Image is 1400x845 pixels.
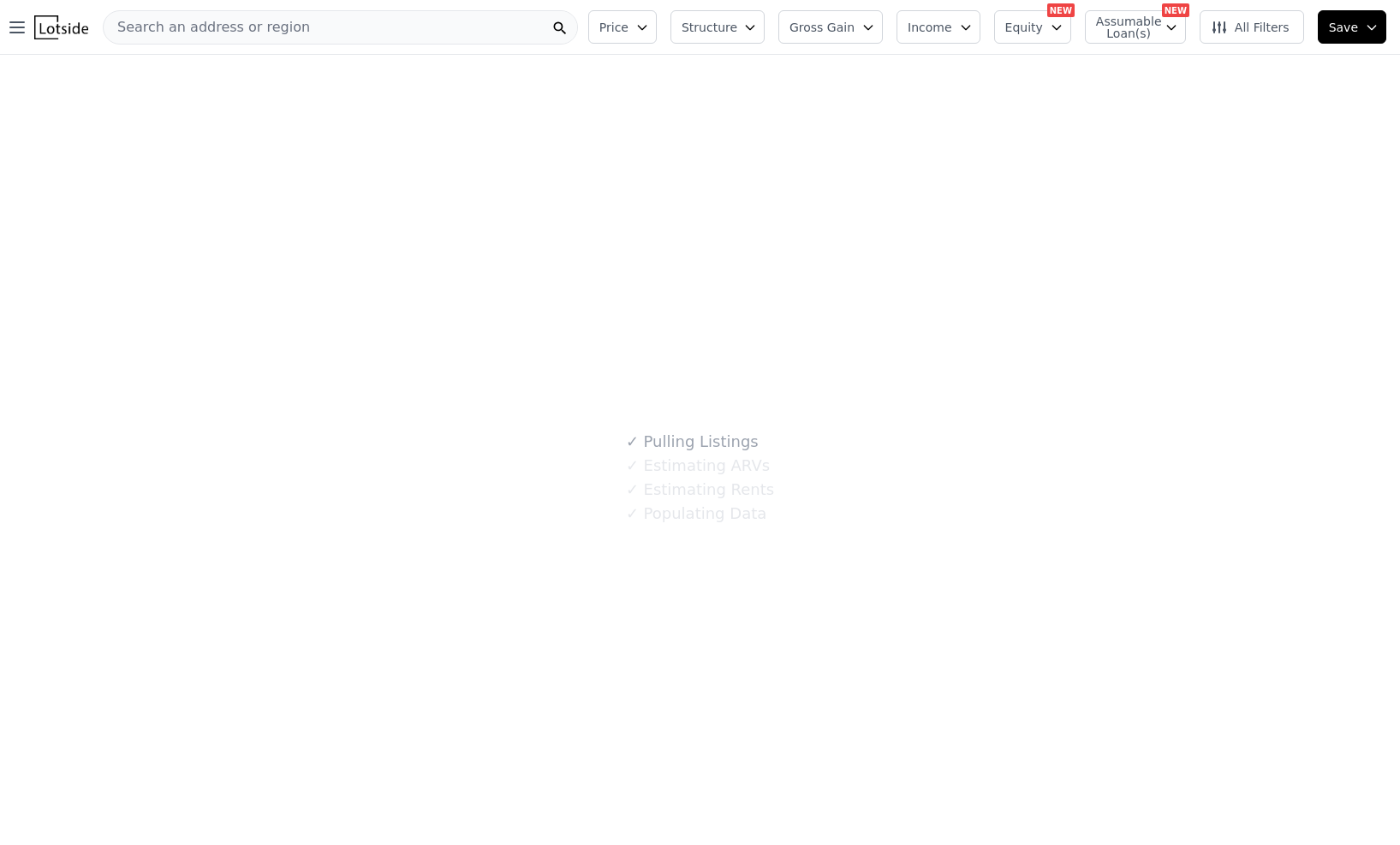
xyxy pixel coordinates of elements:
[1211,19,1290,36] span: All Filters
[1200,10,1304,44] button: All Filters
[778,10,883,44] button: Gross Gain
[1005,19,1043,36] span: Equity
[626,454,770,478] div: Estimating ARVs
[670,10,765,44] button: Structure
[626,505,639,522] span: ✓
[1096,15,1151,39] span: Assumable Loan(s)
[1329,19,1358,36] span: Save
[626,430,759,454] div: Pulling Listings
[994,10,1071,44] button: Equity
[626,481,639,498] span: ✓
[1085,10,1186,44] button: Assumable Loan(s)
[599,19,629,36] span: Price
[908,19,952,36] span: Income
[626,457,639,474] span: ✓
[789,19,855,36] span: Gross Gain
[1047,3,1075,17] div: NEW
[626,502,766,526] div: Populating Data
[682,19,736,36] span: Structure
[626,433,639,450] span: ✓
[34,15,88,39] img: Lotside
[1162,3,1189,17] div: NEW
[104,17,310,38] span: Search an address or region
[1318,10,1386,44] button: Save
[626,478,774,502] div: Estimating Rents
[588,10,657,44] button: Price
[897,10,980,44] button: Income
